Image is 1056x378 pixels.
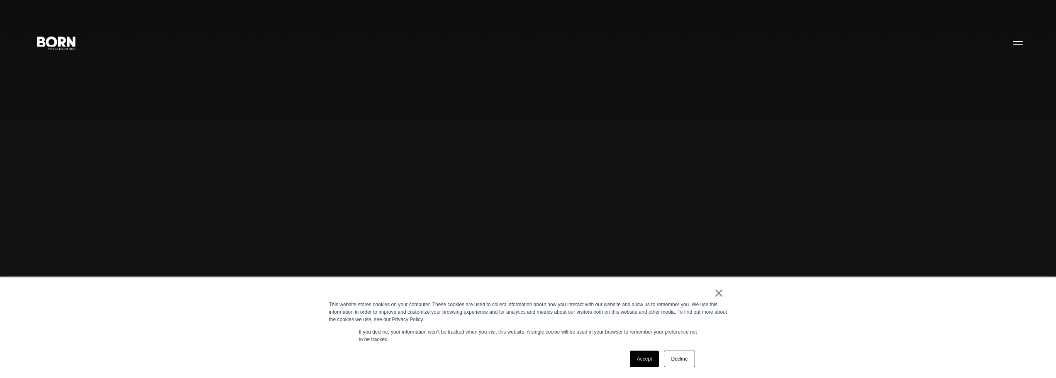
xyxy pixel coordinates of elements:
button: Open [1008,34,1028,51]
div: This website stores cookies on your computer. These cookies are used to collect information about... [329,301,727,323]
p: If you decline, your information won’t be tracked when you visit this website. A single cookie wi... [359,328,697,343]
a: Decline [664,351,695,367]
a: Accept [630,351,659,367]
a: × [714,289,724,297]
